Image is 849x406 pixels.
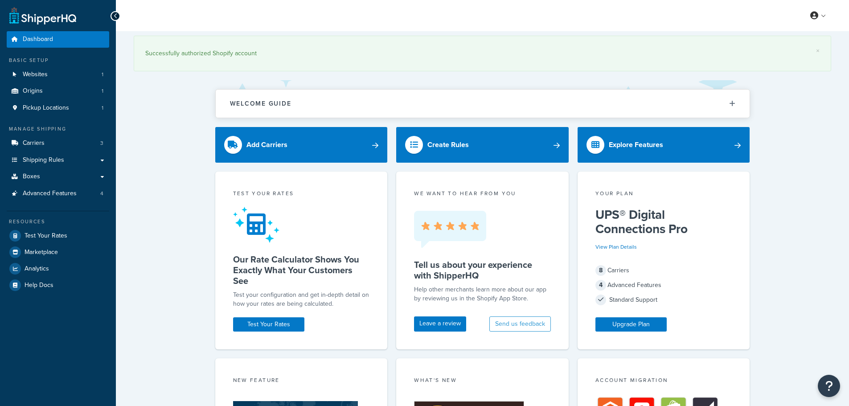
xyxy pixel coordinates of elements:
li: Advanced Features [7,185,109,202]
a: Origins1 [7,83,109,99]
div: Test your rates [233,189,370,200]
div: Add Carriers [246,139,287,151]
span: Origins [23,87,43,95]
div: Carriers [595,264,732,277]
span: Dashboard [23,36,53,43]
a: Boxes [7,168,109,185]
div: Basic Setup [7,57,109,64]
div: Account Migration [595,376,732,386]
a: View Plan Details [595,243,637,251]
div: New Feature [233,376,370,386]
span: 4 [595,280,606,291]
button: Send us feedback [489,316,551,332]
span: Carriers [23,139,45,147]
span: 3 [100,139,103,147]
span: Advanced Features [23,190,77,197]
a: Test Your Rates [233,317,304,332]
span: Websites [23,71,48,78]
a: Websites1 [7,66,109,83]
a: Dashboard [7,31,109,48]
a: Explore Features [578,127,750,163]
h5: Tell us about your experience with ShipperHQ [414,259,551,281]
span: 8 [595,265,606,276]
span: Pickup Locations [23,104,69,112]
span: 1 [102,71,103,78]
span: Analytics [25,265,49,273]
p: we want to hear from you [414,189,551,197]
span: 4 [100,190,103,197]
span: Help Docs [25,282,53,289]
h5: UPS® Digital Connections Pro [595,208,732,236]
span: Boxes [23,173,40,180]
button: Open Resource Center [818,375,840,397]
span: 1 [102,87,103,95]
a: Add Carriers [215,127,388,163]
li: Carriers [7,135,109,152]
h2: Welcome Guide [230,100,291,107]
div: Create Rules [427,139,469,151]
a: × [816,47,820,54]
a: Advanced Features4 [7,185,109,202]
a: Leave a review [414,316,466,332]
li: Websites [7,66,109,83]
a: Shipping Rules [7,152,109,168]
button: Welcome Guide [216,90,750,118]
a: Create Rules [396,127,569,163]
a: Carriers3 [7,135,109,152]
a: Help Docs [7,277,109,293]
a: Upgrade Plan [595,317,667,332]
div: Standard Support [595,294,732,306]
span: 1 [102,104,103,112]
span: Test Your Rates [25,232,67,240]
a: Test Your Rates [7,228,109,244]
li: Pickup Locations [7,100,109,116]
div: Successfully authorized Shopify account [145,47,820,60]
a: Marketplace [7,244,109,260]
span: Shipping Rules [23,156,64,164]
div: Explore Features [609,139,663,151]
div: Your Plan [595,189,732,200]
div: Test your configuration and get in-depth detail on how your rates are being calculated. [233,291,370,308]
div: Advanced Features [595,279,732,291]
h5: Our Rate Calculator Shows You Exactly What Your Customers See [233,254,370,286]
div: Manage Shipping [7,125,109,133]
div: What's New [414,376,551,386]
a: Pickup Locations1 [7,100,109,116]
span: Marketplace [25,249,58,256]
a: Analytics [7,261,109,277]
li: Origins [7,83,109,99]
div: Resources [7,218,109,226]
p: Help other merchants learn more about our app by reviewing us in the Shopify App Store. [414,285,551,303]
